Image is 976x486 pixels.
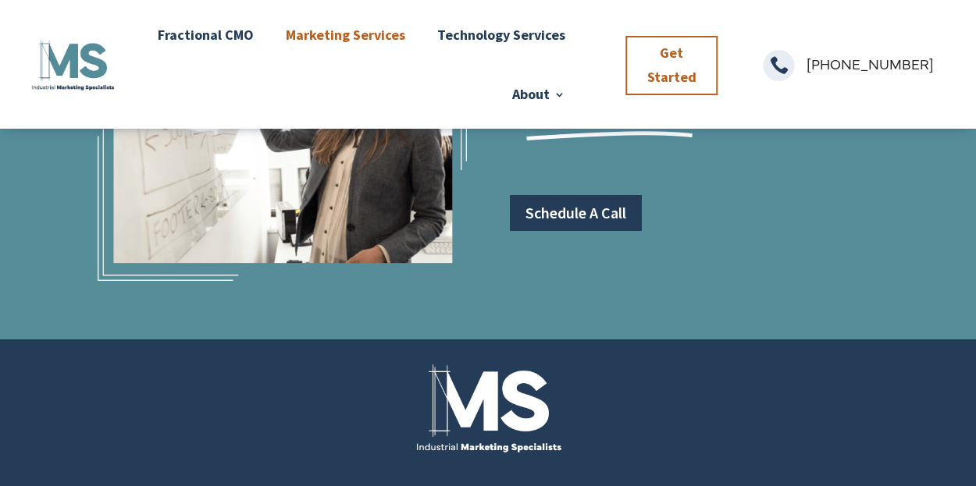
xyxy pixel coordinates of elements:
p: [PHONE_NUMBER] [807,50,947,78]
a: Technology Services [437,5,565,65]
span:  [764,50,795,81]
img: services CTA [98,12,467,281]
a: Get Started [625,36,718,95]
img: Underline white [510,117,699,157]
img: IMS Logo white [410,361,566,456]
a: Marketing Services [286,5,405,65]
a: About [512,65,565,124]
a: Schedule A Call [510,195,642,231]
a: Fractional CMO [158,5,254,65]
